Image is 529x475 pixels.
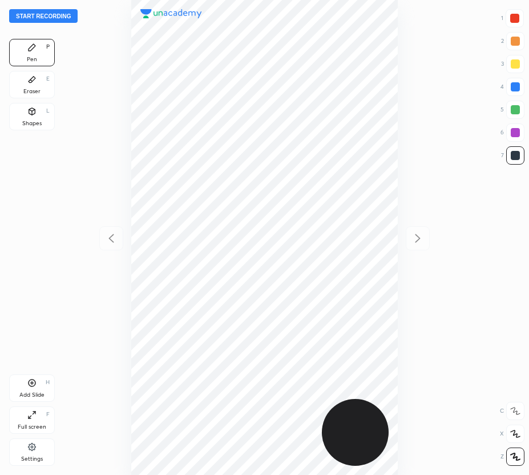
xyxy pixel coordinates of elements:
[19,392,45,398] div: Add Slide
[140,9,202,18] img: logo.38c385cc.svg
[22,121,42,126] div: Shapes
[46,412,50,417] div: F
[27,57,37,62] div: Pen
[501,9,524,27] div: 1
[501,146,524,165] div: 7
[500,101,524,119] div: 5
[501,32,524,50] div: 2
[46,44,50,50] div: P
[500,123,524,142] div: 6
[500,448,524,466] div: Z
[500,402,524,420] div: C
[9,9,78,23] button: Start recording
[18,424,46,430] div: Full screen
[501,55,524,73] div: 3
[23,89,41,94] div: Eraser
[21,456,43,462] div: Settings
[46,380,50,385] div: H
[500,78,524,96] div: 4
[46,108,50,114] div: L
[500,425,524,443] div: X
[46,76,50,82] div: E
